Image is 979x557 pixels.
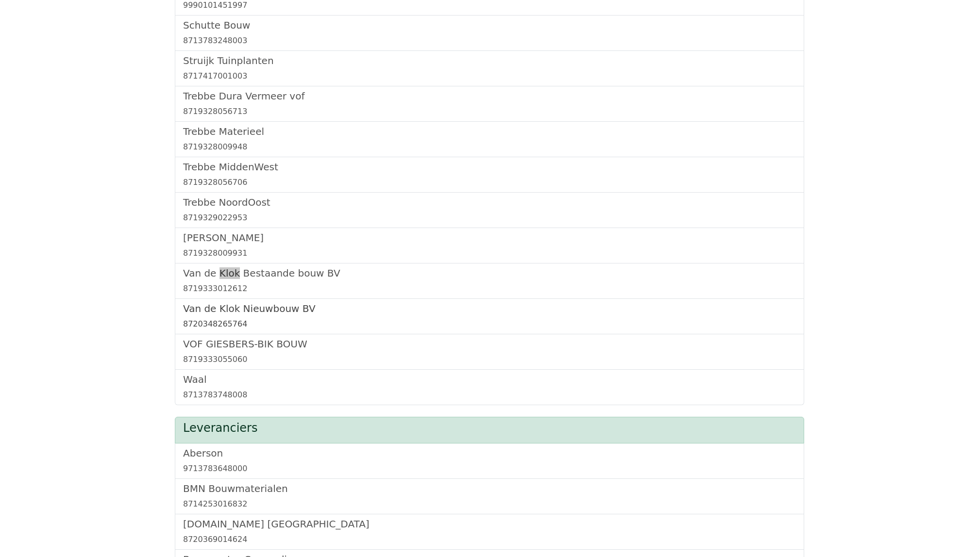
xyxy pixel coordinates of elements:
[183,197,796,224] a: Trebbe NoordOost8719329022953
[183,283,796,295] div: 8719333012612
[183,197,796,208] h5: Trebbe NoordOost
[183,374,796,401] a: Waal8713783748008
[183,177,796,188] div: 8719328056706
[183,35,796,47] div: 8713783248003
[183,267,796,295] a: Van de Klok Bestaande bouw BV8719333012612
[183,303,796,314] h5: Van de Klok Nieuwbouw BV
[183,389,796,401] div: 8713783748008
[183,90,796,117] a: Trebbe Dura Vermeer vof8719328056713
[183,518,796,545] a: [DOMAIN_NAME] [GEOGRAPHIC_DATA]8720369014624
[183,267,796,279] h5: Van de Klok Bestaande bouw BV
[183,338,796,350] h5: VOF GIESBERS-BIK BOUW
[183,55,796,82] a: Struijk Tuinplanten8717417001003
[183,141,796,153] div: 8719328009948
[183,534,796,545] div: 8720369014624
[183,463,796,475] div: 9713783648000
[183,247,796,259] div: 8719328009931
[183,161,796,188] a: Trebbe MiddenWest8719328056706
[183,374,796,385] h5: Waal
[183,161,796,173] h5: Trebbe MiddenWest
[183,55,796,66] h5: Struijk Tuinplanten
[183,126,796,137] h5: Trebbe Materieel
[183,483,796,510] a: BMN Bouwmaterialen8714253016832
[183,354,796,365] div: 8719333055060
[183,447,796,475] a: Aberson9713783648000
[183,106,796,117] div: 8719328056713
[183,232,796,259] a: [PERSON_NAME]8719328009931
[183,518,796,530] h5: [DOMAIN_NAME] [GEOGRAPHIC_DATA]
[183,483,796,494] h5: BMN Bouwmaterialen
[183,447,796,459] h5: Aberson
[183,126,796,153] a: Trebbe Materieel8719328009948
[183,232,796,244] h5: [PERSON_NAME]
[183,318,796,330] div: 8720348265764
[183,421,796,435] h4: Leveranciers
[183,212,796,224] div: 8719329022953
[183,19,796,47] a: Schutte Bouw8713783248003
[183,303,796,330] a: Van de Klok Nieuwbouw BV8720348265764
[183,338,796,365] a: VOF GIESBERS-BIK BOUW8719333055060
[183,19,796,31] h5: Schutte Bouw
[183,90,796,102] h5: Trebbe Dura Vermeer vof
[183,498,796,510] div: 8714253016832
[183,70,796,82] div: 8717417001003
